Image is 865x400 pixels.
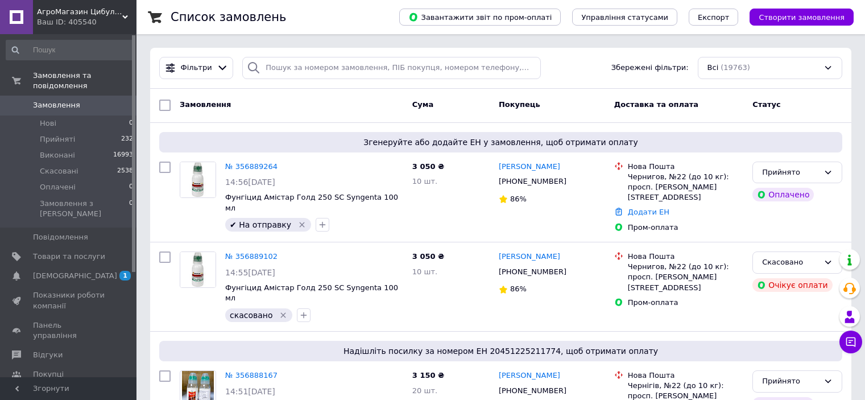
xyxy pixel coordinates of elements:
span: Доставка та оплата [614,100,698,109]
span: [PHONE_NUMBER] [499,177,566,185]
div: Ваш ID: 405540 [37,17,136,27]
a: № 356889264 [225,162,278,171]
span: Замовлення [180,100,231,109]
span: АгроМагазин Цибулинка (Все для Саду та Городу) [37,7,122,17]
span: Відгуки [33,350,63,360]
span: 2538 [117,166,133,176]
span: 0 [129,199,133,219]
h1: Список замовлень [171,10,286,24]
span: 3 050 ₴ [412,162,444,171]
div: Чернигов, №22 (до 10 кг): просп. [PERSON_NAME][STREET_ADDRESS] [628,172,743,203]
span: Експорт [698,13,730,22]
div: Прийнято [762,376,819,387]
button: Чат з покупцем [839,331,862,353]
span: Покупець [499,100,540,109]
div: Пром-оплата [628,222,743,233]
span: Надішліть посилку за номером ЕН 20451225211774, щоб отримати оплату [164,345,838,357]
span: Згенеруйте або додайте ЕН у замовлення, щоб отримати оплату [164,137,838,148]
span: Виконані [40,150,75,160]
span: Прийняті [40,134,75,145]
div: Прийнято [762,167,819,179]
div: Оплачено [752,188,814,201]
a: Фунгіцид Амістар Голд 250 SC Syngenta 100 мл [225,283,398,303]
span: 14:56[DATE] [225,178,275,187]
span: ✔ На отправку [230,220,291,229]
span: Нові [40,118,56,129]
svg: Видалити мітку [279,311,288,320]
a: Фото товару [180,251,216,288]
span: 14:55[DATE] [225,268,275,277]
span: Показники роботи компанії [33,290,105,311]
span: 0 [129,182,133,192]
span: 16993 [113,150,133,160]
div: Нова Пошта [628,251,743,262]
span: 10 шт. [412,177,437,185]
div: Скасовано [762,257,819,269]
div: Нова Пошта [628,370,743,381]
span: 3 150 ₴ [412,371,444,380]
span: Cума [412,100,433,109]
span: Статус [752,100,781,109]
button: Завантажити звіт по пром-оплаті [399,9,561,26]
a: № 356889102 [225,252,278,261]
span: 1 [119,271,131,281]
button: Створити замовлення [750,9,854,26]
span: (19763) [721,63,750,72]
span: 232 [121,134,133,145]
span: Управління статусами [581,13,668,22]
a: Фото товару [180,162,216,198]
img: Фото товару [180,252,216,287]
span: Збережені фільтри: [611,63,689,73]
a: [PERSON_NAME] [499,370,560,381]
span: [PHONE_NUMBER] [499,386,566,395]
span: Створити замовлення [759,13,845,22]
span: Всі [707,63,719,73]
div: Чернигов, №22 (до 10 кг): просп. [PERSON_NAME][STREET_ADDRESS] [628,262,743,293]
svg: Видалити мітку [297,220,307,229]
span: Завантажити звіт по пром-оплаті [408,12,552,22]
span: Товари та послуги [33,251,105,262]
span: Оплачені [40,182,76,192]
span: скасовано [230,311,273,320]
span: 86% [510,284,527,293]
img: Фото товару [180,162,216,197]
span: Покупці [33,369,64,380]
div: Нова Пошта [628,162,743,172]
a: [PERSON_NAME] [499,251,560,262]
span: 3 050 ₴ [412,252,444,261]
span: [PHONE_NUMBER] [499,267,566,276]
span: 0 [129,118,133,129]
span: [DEMOGRAPHIC_DATA] [33,271,117,281]
button: Експорт [689,9,739,26]
div: Очікує оплати [752,278,833,292]
span: 14:51[DATE] [225,387,275,396]
a: [PERSON_NAME] [499,162,560,172]
span: 20 шт. [412,386,437,395]
button: Управління статусами [572,9,677,26]
span: Замовлення [33,100,80,110]
a: № 356888167 [225,371,278,380]
span: Замовлення та повідомлення [33,71,136,91]
a: Створити замовлення [738,13,854,21]
input: Пошук [6,40,134,60]
input: Пошук за номером замовлення, ПІБ покупця, номером телефону, Email, номером накладної [242,57,541,79]
span: Скасовані [40,166,78,176]
span: Замовлення з [PERSON_NAME] [40,199,129,219]
a: Фунгіцид Амістар Голд 250 SC Syngenta 100 мл [225,193,398,212]
span: 10 шт. [412,267,437,276]
span: Панель управління [33,320,105,341]
span: 86% [510,195,527,203]
div: Пром-оплата [628,298,743,308]
span: Фільтри [181,63,212,73]
a: Додати ЕН [628,208,669,216]
span: Повідомлення [33,232,88,242]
